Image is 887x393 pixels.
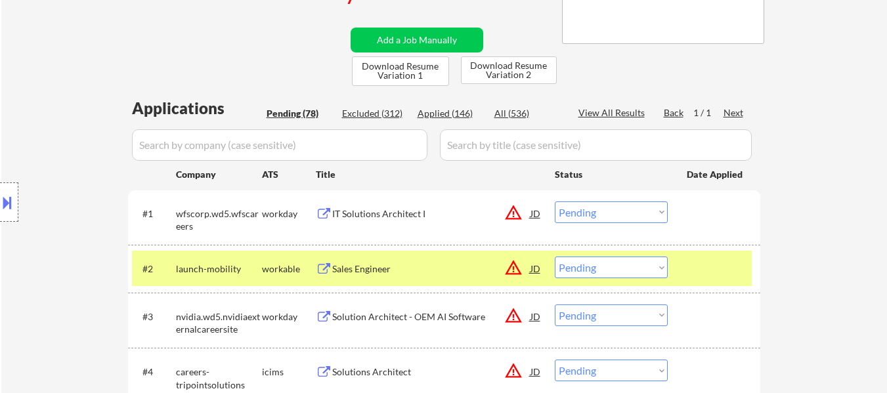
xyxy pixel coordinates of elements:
div: JD [529,360,542,383]
div: careers-tripointsolutions [176,365,262,391]
div: Title [316,168,542,181]
div: JD [529,257,542,280]
button: warning_amber [504,203,523,222]
button: warning_amber [504,259,523,277]
div: View All Results [578,106,649,119]
div: IT Solutions Architect I [332,207,530,220]
div: Solutions Architect [332,365,530,379]
button: warning_amber [504,362,523,380]
div: Applied (146) [418,107,483,120]
div: Next [724,106,745,119]
div: icims [262,365,316,379]
button: Add a Job Manually [351,28,483,52]
div: Status [555,162,668,186]
div: Date Applied [687,168,745,181]
div: 1 / 1 [693,106,724,119]
div: workday [262,310,316,323]
div: All (536) [494,107,560,120]
button: warning_amber [504,306,523,325]
div: workday [262,207,316,220]
div: Excluded (312) [342,107,408,120]
div: Pending (78) [267,107,332,120]
div: ATS [262,168,316,181]
input: Search by title (case sensitive) [440,129,752,161]
input: Search by company (case sensitive) [132,129,427,161]
button: Download Resume Variation 2 [461,56,557,84]
div: Solution Architect - OEM AI Software [332,310,530,323]
div: JD [529,201,542,225]
div: Back [664,106,685,119]
div: workable [262,262,316,276]
div: #4 [142,365,165,379]
div: Sales Engineer [332,262,530,276]
div: JD [529,304,542,328]
button: Download Resume Variation 1 [352,56,449,86]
